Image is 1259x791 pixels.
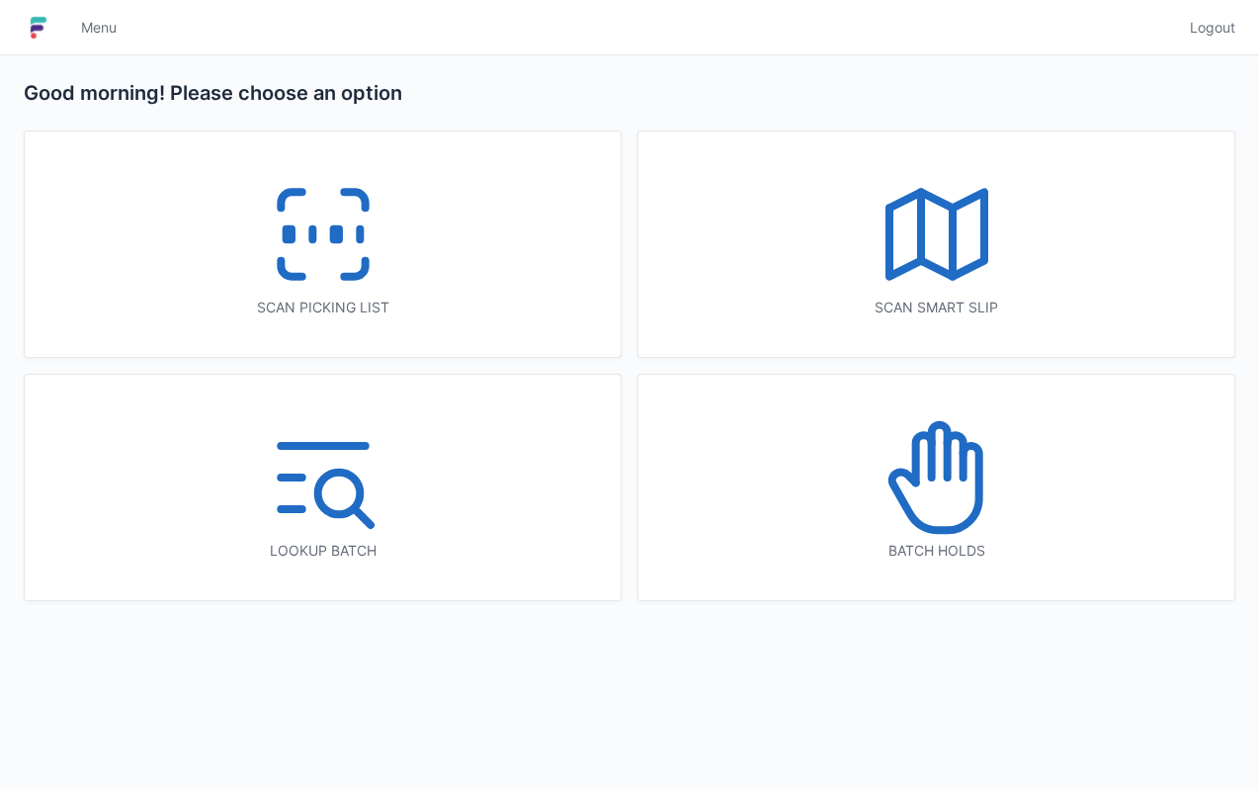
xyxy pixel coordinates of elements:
[24,131,622,358] a: Scan picking list
[1178,10,1235,45] a: Logout
[24,12,53,44] img: logo-small.jpg
[1190,18,1235,38] span: Logout
[24,79,1235,107] h2: Good morning! Please choose an option
[637,374,1235,601] a: Batch holds
[24,374,622,601] a: Lookup batch
[637,131,1235,358] a: Scan smart slip
[64,298,581,317] div: Scan picking list
[64,541,581,561] div: Lookup batch
[81,18,117,38] span: Menu
[678,298,1195,317] div: Scan smart slip
[678,541,1195,561] div: Batch holds
[69,10,128,45] a: Menu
